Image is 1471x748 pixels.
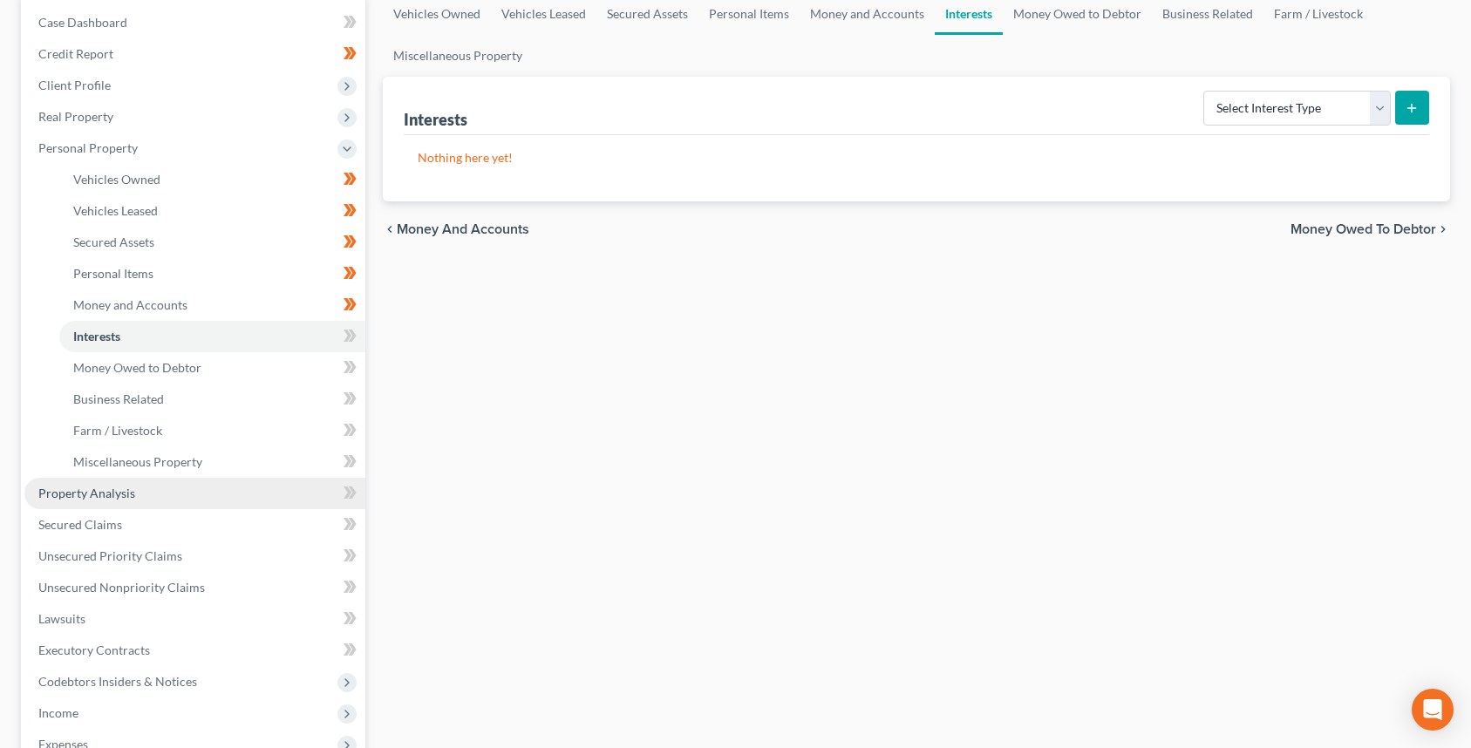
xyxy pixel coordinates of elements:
[73,172,160,187] span: Vehicles Owned
[38,643,150,657] span: Executory Contracts
[1436,222,1450,236] i: chevron_right
[59,164,365,195] a: Vehicles Owned
[73,266,153,281] span: Personal Items
[24,635,365,666] a: Executory Contracts
[38,580,205,595] span: Unsecured Nonpriority Claims
[24,38,365,70] a: Credit Report
[38,46,113,61] span: Credit Report
[59,195,365,227] a: Vehicles Leased
[59,321,365,352] a: Interests
[383,35,533,77] a: Miscellaneous Property
[24,509,365,541] a: Secured Claims
[24,541,365,572] a: Unsecured Priority Claims
[24,603,365,635] a: Lawsuits
[73,391,164,406] span: Business Related
[59,384,365,415] a: Business Related
[59,415,365,446] a: Farm / Livestock
[38,674,197,689] span: Codebtors Insiders & Notices
[418,149,1415,167] p: Nothing here yet!
[73,203,158,218] span: Vehicles Leased
[73,297,187,312] span: Money and Accounts
[38,140,138,155] span: Personal Property
[59,227,365,258] a: Secured Assets
[383,222,529,236] button: chevron_left Money and Accounts
[59,258,365,289] a: Personal Items
[38,109,113,124] span: Real Property
[1412,689,1454,731] div: Open Intercom Messenger
[1291,222,1450,236] button: Money Owed to Debtor chevron_right
[38,78,111,92] span: Client Profile
[38,486,135,500] span: Property Analysis
[73,454,202,469] span: Miscellaneous Property
[73,423,162,438] span: Farm / Livestock
[383,222,397,236] i: chevron_left
[73,360,201,375] span: Money Owed to Debtor
[38,611,85,626] span: Lawsuits
[59,446,365,478] a: Miscellaneous Property
[59,289,365,321] a: Money and Accounts
[38,15,127,30] span: Case Dashboard
[404,109,467,130] div: Interests
[73,235,154,249] span: Secured Assets
[73,329,120,343] span: Interests
[38,705,78,720] span: Income
[38,517,122,532] span: Secured Claims
[1291,222,1436,236] span: Money Owed to Debtor
[397,222,529,236] span: Money and Accounts
[24,572,365,603] a: Unsecured Nonpriority Claims
[38,548,182,563] span: Unsecured Priority Claims
[59,352,365,384] a: Money Owed to Debtor
[24,478,365,509] a: Property Analysis
[24,7,365,38] a: Case Dashboard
